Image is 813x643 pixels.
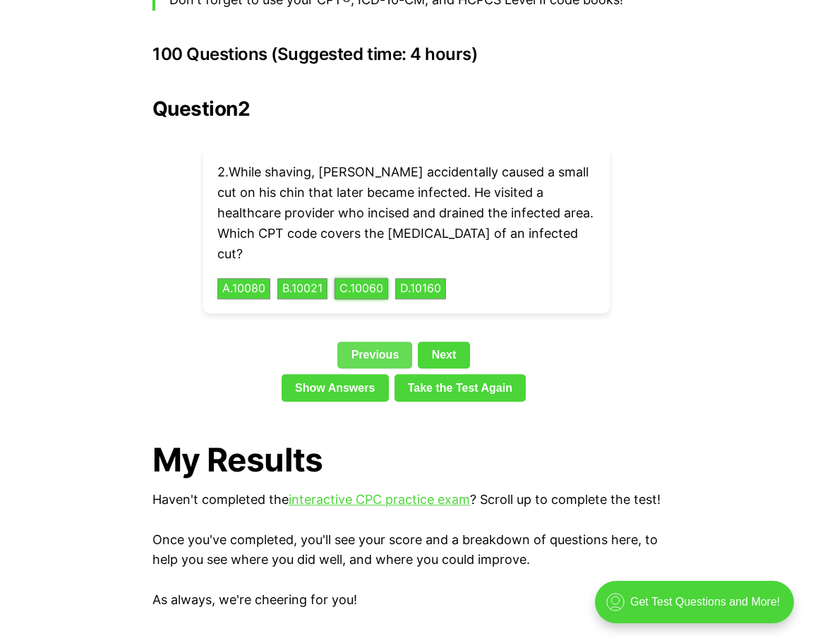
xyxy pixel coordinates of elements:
button: D.10160 [395,278,446,299]
a: Take the Test Again [395,374,526,401]
h3: 100 Questions (Suggested time: 4 hours) [152,44,661,64]
button: A.10080 [217,278,270,299]
h2: Question 2 [152,97,661,120]
a: Next [418,342,469,368]
p: 2 . While shaving, [PERSON_NAME] accidentally caused a small cut on his chin that later became in... [217,162,596,264]
iframe: portal-trigger [583,574,813,643]
button: B.10021 [277,278,327,299]
h1: My Results [152,441,661,479]
p: Once you've completed, you'll see your score and a breakdown of questions here, to help you see w... [152,530,661,571]
a: Show Answers [282,374,389,401]
button: C.10060 [335,278,388,299]
a: interactive CPC practice exam [289,492,470,507]
p: Haven't completed the ? Scroll up to complete the test! [152,490,661,510]
p: As always, we're cheering for you! [152,590,661,611]
a: Previous [337,342,412,368]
